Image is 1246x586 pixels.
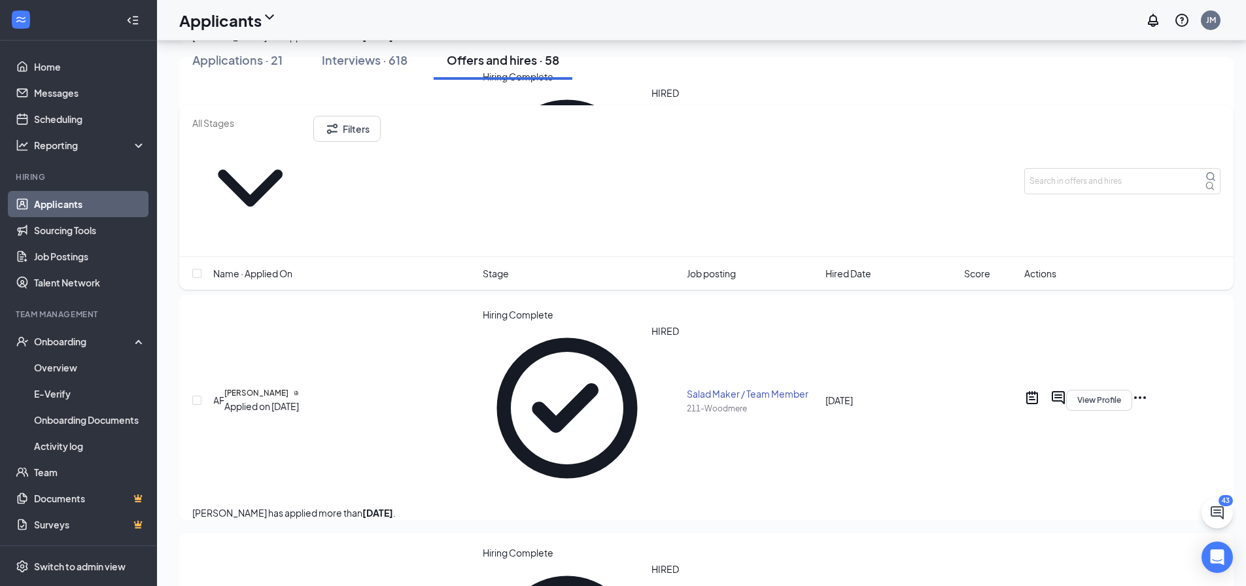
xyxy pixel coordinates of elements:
a: Messages [34,80,146,106]
a: Scheduling [34,106,146,132]
div: JM [1206,14,1216,26]
div: Interviews · 618 [322,52,407,68]
div: AF [213,393,224,407]
svg: Notifications [1145,12,1161,28]
svg: Document [294,390,299,396]
div: HIRED [651,324,679,492]
div: Offers and hires · 58 [447,52,559,68]
a: Home [34,54,146,80]
input: Search in offers and hires [1024,168,1220,194]
a: Activity log [34,433,146,459]
b: [DATE] [362,507,393,519]
span: Score [964,266,990,281]
a: SurveysCrown [34,511,146,538]
svg: WorkstreamLogo [14,13,27,26]
svg: Analysis [16,139,29,152]
svg: Filter [324,121,340,137]
p: [PERSON_NAME] has applied more than . [192,506,1220,520]
div: Open Intercom Messenger [1202,542,1233,573]
div: Switch to admin view [34,560,126,573]
div: Applications · 21 [192,52,283,68]
div: 211-Woodmere [687,403,818,414]
a: Talent Network [34,269,146,296]
button: ChatActive [1202,497,1233,528]
h1: Applicants [179,9,262,31]
svg: Settings [16,560,29,573]
svg: Collapse [126,14,139,27]
a: Job Postings [34,243,146,269]
div: Onboarding [34,335,135,348]
div: Hiring Complete [483,308,679,321]
input: All Stages [192,116,308,130]
svg: CheckmarkCircle [483,324,651,492]
h5: [PERSON_NAME] [224,387,288,399]
span: [DATE] [825,394,853,406]
svg: QuestionInfo [1174,12,1190,28]
div: Hiring Complete [483,546,679,559]
svg: ActiveNote [1024,390,1040,405]
div: Reporting [34,139,147,152]
a: E-Verify [34,381,146,407]
span: Name · Applied On [213,266,292,281]
div: Applied on [DATE] [224,399,299,413]
a: Applicants [34,191,146,217]
svg: UserCheck [16,335,29,348]
button: Filter Filters [313,116,381,142]
svg: ChatActive [1209,505,1225,521]
svg: ChevronDown [192,130,308,246]
span: Hired Date [825,266,871,281]
div: Salad Maker / Team Member [687,387,818,400]
div: Hiring [16,171,143,182]
span: View Profile [1077,396,1121,405]
svg: Ellipses [1132,390,1148,405]
a: Overview [34,354,146,381]
a: Sourcing Tools [34,217,146,243]
a: DocumentsCrown [34,485,146,511]
div: Team Management [16,309,143,320]
span: Actions [1024,266,1056,281]
a: Team [34,459,146,485]
div: 43 [1219,495,1233,506]
svg: ChevronDown [262,9,277,25]
button: View Profile [1066,390,1132,411]
span: Stage [483,266,509,281]
svg: ActiveChat [1050,390,1066,405]
svg: MagnifyingGlass [1205,171,1216,182]
a: Onboarding Documents [34,407,146,433]
span: Job posting [687,266,736,281]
